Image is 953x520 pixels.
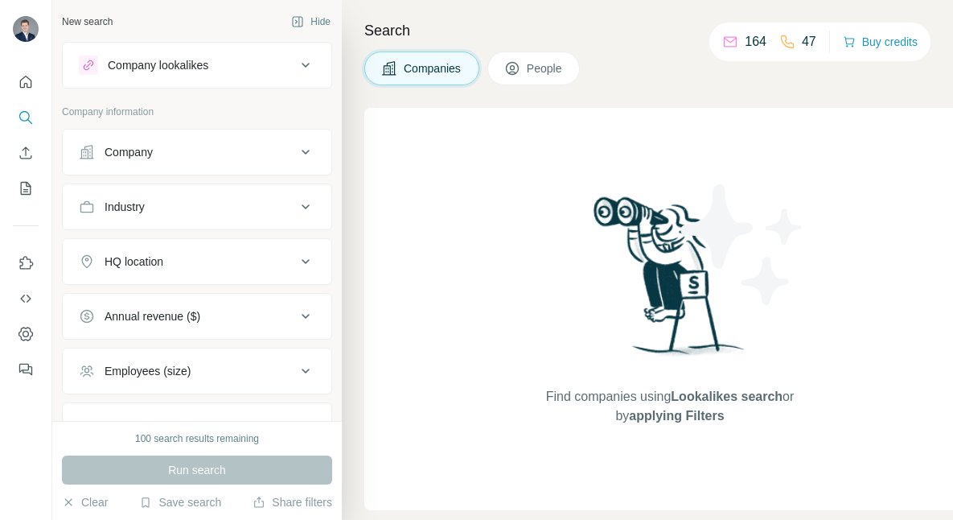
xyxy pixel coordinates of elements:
[105,144,153,160] div: Company
[527,60,564,76] span: People
[13,68,39,97] button: Quick start
[541,387,799,426] span: Find companies using or by
[63,242,331,281] button: HQ location
[105,254,163,270] div: HQ location
[62,494,108,510] button: Clear
[105,308,200,324] div: Annual revenue ($)
[105,363,191,379] div: Employees (size)
[586,192,754,372] img: Surfe Illustration - Woman searching with binoculars
[13,16,39,42] img: Avatar
[802,32,816,52] p: 47
[670,172,815,317] img: Surfe Illustration - Stars
[139,494,221,510] button: Save search
[13,355,39,384] button: Feedback
[13,103,39,132] button: Search
[63,407,331,445] button: Technologies
[62,105,332,119] p: Company information
[135,431,259,446] div: 100 search results remaining
[108,57,208,73] div: Company lookalikes
[13,174,39,203] button: My lists
[13,249,39,278] button: Use Surfe on LinkedIn
[13,284,39,313] button: Use Surfe API
[105,418,170,434] div: Technologies
[63,133,331,171] button: Company
[843,31,918,53] button: Buy credits
[745,32,766,52] p: 164
[63,352,331,390] button: Employees (size)
[280,10,342,34] button: Hide
[13,320,39,349] button: Dashboard
[62,14,113,29] div: New search
[63,46,331,85] button: Company lookalikes
[671,390,783,403] span: Lookalikes search
[404,60,462,76] span: Companies
[63,188,331,226] button: Industry
[13,138,39,167] button: Enrich CSV
[105,199,145,215] div: Industry
[629,409,724,423] span: applying Filters
[364,19,934,42] h4: Search
[253,494,332,510] button: Share filters
[63,297,331,336] button: Annual revenue ($)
